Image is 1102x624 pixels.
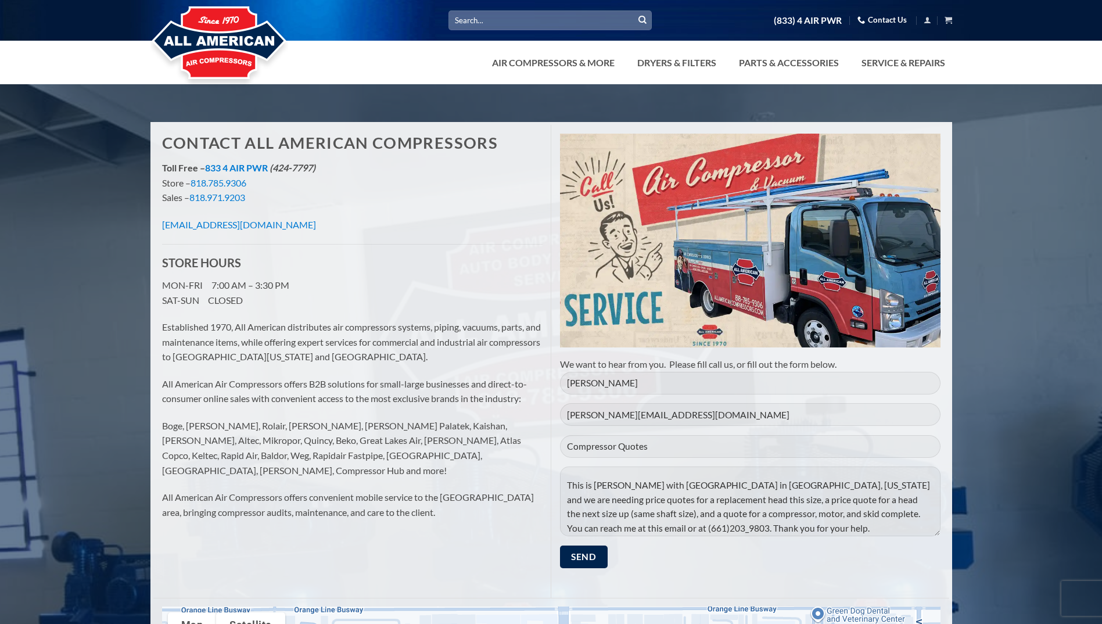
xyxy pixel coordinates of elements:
p: All American Air Compressors offers B2B solutions for small-large businesses and direct-to-consum... [162,376,543,406]
p: Store – Sales – [162,160,543,205]
a: 818.971.9203 [189,192,245,203]
a: Login [924,13,931,27]
a: Contact Us [857,11,907,29]
p: All American Air Compressors offers convenient mobile service to the [GEOGRAPHIC_DATA] area, brin... [162,490,543,519]
a: Parts & Accessories [732,51,846,74]
img: Air Compressor Service [560,134,941,347]
p: We want to hear from you. Please fill call us, or fill out the form below. [560,357,941,372]
p: Boge, [PERSON_NAME], Rolair, [PERSON_NAME], [PERSON_NAME] Palatek, Kaishan, [PERSON_NAME], Altec,... [162,418,543,478]
a: Air Compressors & More [485,51,622,74]
input: Your Name (required) [560,372,941,395]
a: 833 4 AIR PWR [205,162,268,173]
p: Established 1970, All American distributes air compressors systems, piping, vacuums, parts, and m... [162,320,543,364]
em: (424-7797) [270,162,315,173]
a: 818.785.9306 [191,177,246,188]
input: Subject [560,435,941,458]
h1: Contact All American Compressors [162,134,543,153]
p: MON-FRI 7:00 AM – 3:30 PM SAT-SUN CLOSED [162,278,543,307]
input: Search… [448,10,652,30]
a: (833) 4 AIR PWR [774,10,842,31]
input: Send [560,546,608,568]
a: Service & Repairs [855,51,952,74]
button: Submit [634,12,651,29]
form: Contact form [560,372,941,578]
a: Dryers & Filters [630,51,723,74]
input: Your Email (required) [560,403,941,426]
strong: Toll Free – [162,162,315,173]
a: View cart [945,13,952,27]
a: [EMAIL_ADDRESS][DOMAIN_NAME] [162,219,316,230]
strong: STORE HOURS [162,256,241,270]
